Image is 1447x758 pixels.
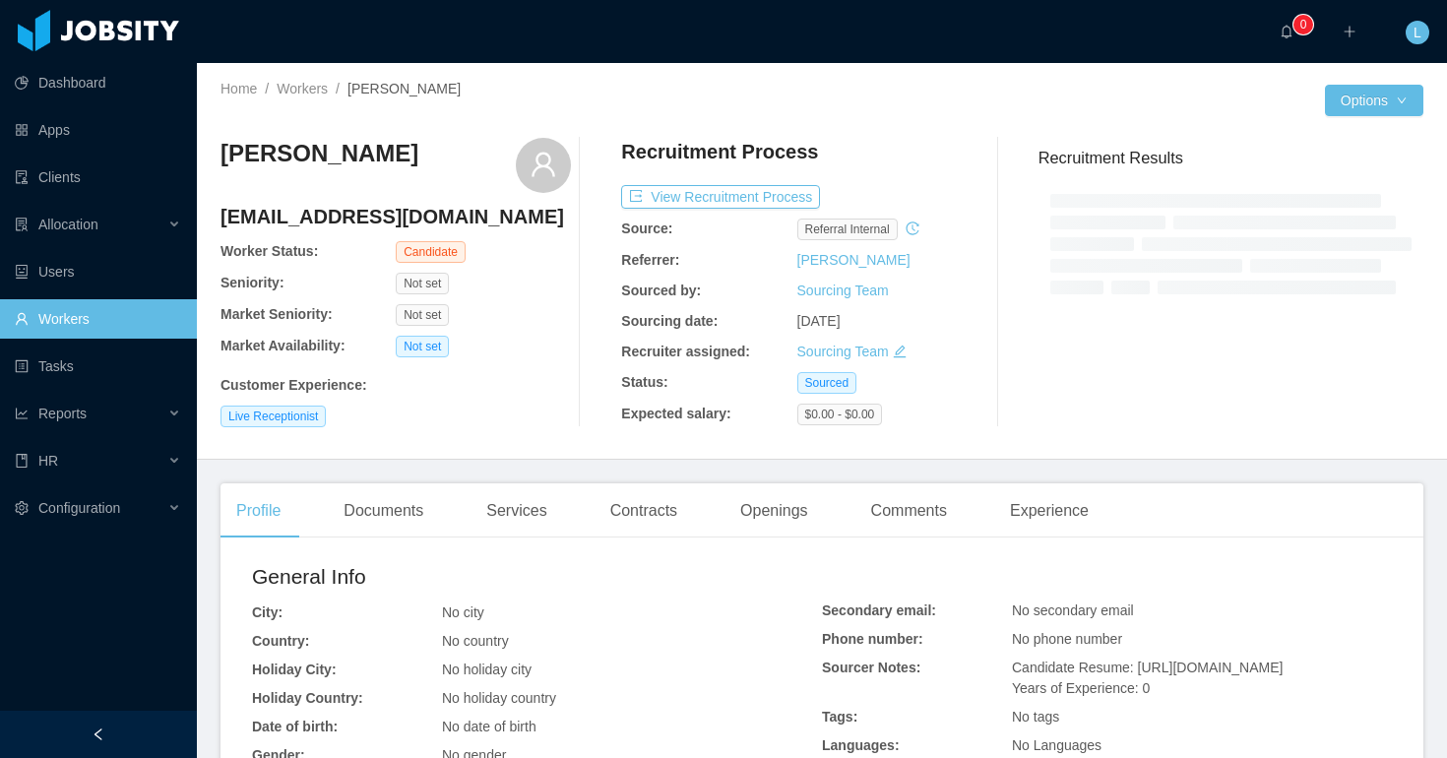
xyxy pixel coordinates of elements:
b: Referrer: [621,252,679,268]
b: Phone number: [822,631,923,647]
b: Holiday Country: [252,690,363,706]
span: Not set [396,336,449,357]
span: Live Receptionist [220,406,326,427]
b: Secondary email: [822,602,936,618]
b: Market Availability: [220,338,346,353]
i: icon: plus [1343,25,1356,38]
i: icon: history [906,221,919,235]
b: Customer Experience : [220,377,367,393]
b: Tags: [822,709,857,725]
i: icon: book [15,454,29,468]
div: No tags [1012,707,1392,727]
span: No Languages [1012,737,1101,753]
span: Candidate Resume: [URL][DOMAIN_NAME] Years of Experience: 0 [1012,660,1283,696]
span: No date of birth [442,719,536,734]
h3: [PERSON_NAME] [220,138,418,169]
a: Sourcing Team [797,283,889,298]
i: icon: user [530,151,557,178]
b: Sourced by: [621,283,701,298]
span: Configuration [38,500,120,516]
a: [PERSON_NAME] [797,252,911,268]
span: Reports [38,406,87,421]
span: HR [38,453,58,469]
span: Sourced [797,372,857,394]
a: icon: userWorkers [15,299,181,339]
span: / [265,81,269,96]
button: icon: exportView Recruitment Process [621,185,820,209]
span: No city [442,604,484,620]
span: No phone number [1012,631,1122,647]
span: Not set [396,304,449,326]
a: icon: exportView Recruitment Process [621,189,820,205]
a: icon: appstoreApps [15,110,181,150]
a: icon: pie-chartDashboard [15,63,181,102]
b: Recruiter assigned: [621,344,750,359]
h4: Recruitment Process [621,138,818,165]
b: Status: [621,374,667,390]
h4: [EMAIL_ADDRESS][DOMAIN_NAME] [220,203,571,230]
sup: 0 [1293,15,1313,34]
h2: General Info [252,561,822,593]
a: Workers [277,81,328,96]
span: L [1414,21,1421,44]
div: Profile [220,483,296,538]
span: No holiday city [442,662,532,677]
span: No holiday country [442,690,556,706]
h3: Recruitment Results [1038,146,1423,170]
b: Worker Status: [220,243,318,259]
span: / [336,81,340,96]
i: icon: solution [15,218,29,231]
span: Candidate [396,241,466,263]
i: icon: bell [1280,25,1293,38]
div: Openings [724,483,824,538]
span: [DATE] [797,313,841,329]
button: Optionsicon: down [1325,85,1423,116]
b: Date of birth: [252,719,338,734]
span: Allocation [38,217,98,232]
div: Documents [328,483,439,538]
b: Source: [621,221,672,236]
a: Sourcing Team [797,344,889,359]
div: Experience [994,483,1104,538]
span: No secondary email [1012,602,1134,618]
b: Sourcing date: [621,313,718,329]
b: City: [252,604,283,620]
a: icon: auditClients [15,158,181,197]
b: Market Seniority: [220,306,333,322]
b: Expected salary: [621,406,730,421]
i: icon: line-chart [15,407,29,420]
i: icon: setting [15,501,29,515]
a: icon: robotUsers [15,252,181,291]
span: No country [442,633,509,649]
div: Contracts [595,483,693,538]
b: Holiday City: [252,662,337,677]
span: [PERSON_NAME] [347,81,461,96]
a: Home [220,81,257,96]
div: Services [471,483,562,538]
span: $0.00 - $0.00 [797,404,883,425]
span: Referral internal [797,219,898,240]
b: Sourcer Notes: [822,660,920,675]
b: Seniority: [220,275,284,290]
span: Not set [396,273,449,294]
div: Comments [855,483,963,538]
b: Country: [252,633,309,649]
b: Languages: [822,737,900,753]
i: icon: edit [893,345,907,358]
a: icon: profileTasks [15,347,181,386]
